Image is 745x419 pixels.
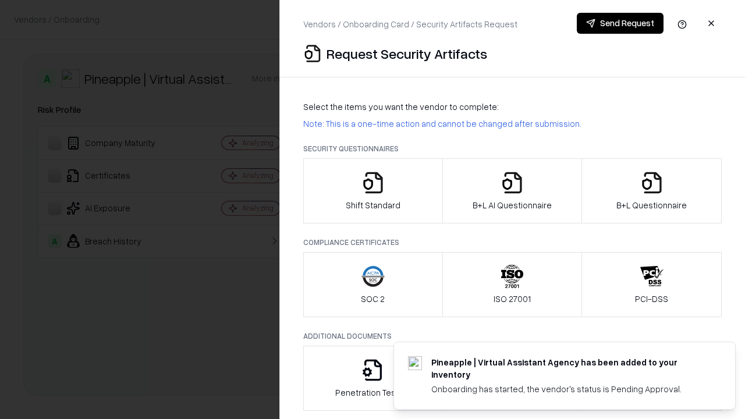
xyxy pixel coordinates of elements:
[581,158,722,223] button: B+L Questionnaire
[303,331,722,341] p: Additional Documents
[303,118,722,130] p: Note: This is a one-time action and cannot be changed after submission.
[577,13,664,34] button: Send Request
[303,158,443,223] button: Shift Standard
[408,356,422,370] img: trypineapple.com
[581,252,722,317] button: PCI-DSS
[335,386,410,399] p: Penetration Testing
[346,199,400,211] p: Shift Standard
[442,158,583,223] button: B+L AI Questionnaire
[616,199,687,211] p: B+L Questionnaire
[473,199,552,211] p: B+L AI Questionnaire
[431,383,707,395] div: Onboarding has started, the vendor's status is Pending Approval.
[303,237,722,247] p: Compliance Certificates
[303,346,443,411] button: Penetration Testing
[431,356,707,381] div: Pineapple | Virtual Assistant Agency has been added to your inventory
[327,44,487,63] p: Request Security Artifacts
[442,252,583,317] button: ISO 27001
[303,101,722,113] p: Select the items you want the vendor to complete:
[361,293,385,305] p: SOC 2
[635,293,668,305] p: PCI-DSS
[303,252,443,317] button: SOC 2
[303,18,517,30] p: Vendors / Onboarding Card / Security Artifacts Request
[494,293,531,305] p: ISO 27001
[303,144,722,154] p: Security Questionnaires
